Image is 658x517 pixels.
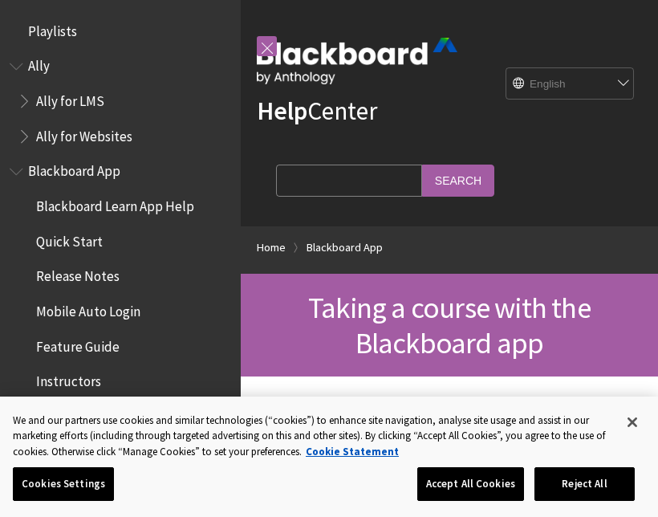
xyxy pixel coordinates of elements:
[36,333,120,355] span: Feature Guide
[257,38,457,84] img: Blackboard by Anthology
[307,238,383,258] a: Blackboard App
[306,445,399,458] a: More information about your privacy, opens in a new tab
[417,467,524,501] button: Accept All Cookies
[257,95,377,127] a: HelpCenter
[36,193,194,214] span: Blackboard Learn App Help
[615,405,650,440] button: Close
[10,53,231,150] nav: Book outline for Anthology Ally Help
[308,289,591,361] span: Taking a course with the Blackboard app
[13,413,612,460] div: We and our partners use cookies and similar technologies (“cookies”) to enhance site navigation, ...
[13,467,114,501] button: Cookies Settings
[257,95,307,127] strong: Help
[36,368,101,390] span: Instructors
[36,228,103,250] span: Quick Start
[36,123,132,145] span: Ally for Websites
[422,165,494,196] input: Search
[534,467,635,501] button: Reject All
[10,18,231,45] nav: Book outline for Playlists
[28,158,120,180] span: Blackboard App
[506,68,635,100] select: Site Language Selector
[28,53,50,75] span: Ally
[36,298,140,320] span: Mobile Auto Login
[36,263,120,285] span: Release Notes
[36,88,104,109] span: Ally for LMS
[257,238,286,258] a: Home
[28,18,77,39] span: Playlists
